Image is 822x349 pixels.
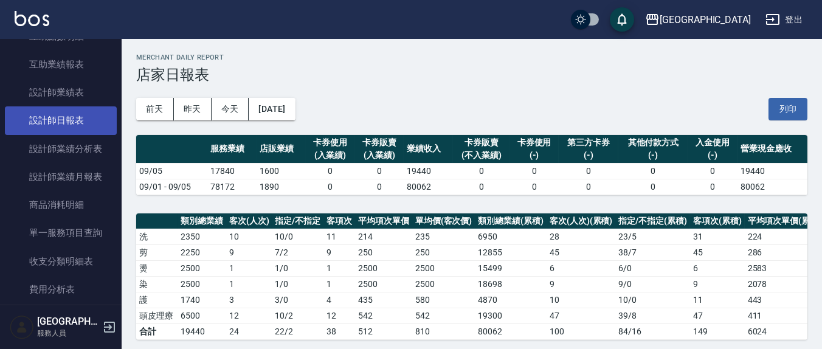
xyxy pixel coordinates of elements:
div: (不入業績) [456,149,506,162]
td: 24 [226,323,272,339]
th: 營業現金應收 [737,135,807,164]
td: 18698 [475,276,547,292]
td: 2500 [355,276,412,292]
td: 39 / 8 [615,308,690,323]
td: 2500 [178,260,226,276]
div: 卡券使用 [309,136,352,149]
th: 平均項次單價 [355,213,412,229]
td: 0 [618,179,688,195]
td: 1600 [257,163,306,179]
td: 0 [355,179,404,195]
td: 1 [323,276,355,292]
td: 250 [355,244,412,260]
button: 今天 [212,98,249,120]
img: Logo [15,11,49,26]
a: 互助業績報表 [5,50,117,78]
button: save [610,7,634,32]
td: 1 [226,260,272,276]
td: 9 [690,276,745,292]
th: 類別總業績 [178,213,226,229]
td: 9 [226,244,272,260]
div: (入業績) [358,149,401,162]
td: 17840 [207,163,257,179]
td: 1740 [178,292,226,308]
td: 0 [688,163,737,179]
td: 10 / 2 [272,308,323,323]
td: 84/16 [615,323,690,339]
td: 0 [453,163,509,179]
th: 業績收入 [404,135,453,164]
table: a dense table [136,135,807,195]
td: 0 [355,163,404,179]
td: 0 [509,163,559,179]
td: 剪 [136,244,178,260]
td: 燙 [136,260,178,276]
div: 第三方卡券 [562,136,615,149]
h3: 店家日報表 [136,66,807,83]
img: Person [10,315,34,339]
td: 810 [412,323,475,339]
th: 客次(人次) [226,213,272,229]
td: 10 / 0 [272,229,323,244]
a: 設計師業績表 [5,78,117,106]
td: 6950 [475,229,547,244]
td: 11 [690,292,745,308]
td: 12 [226,308,272,323]
td: 250 [412,244,475,260]
td: 512 [355,323,412,339]
td: 2500 [355,260,412,276]
td: 3 / 0 [272,292,323,308]
a: 設計師日報表 [5,106,117,134]
button: 列印 [768,98,807,120]
a: 設計師業績分析表 [5,135,117,163]
th: 單均價(客次價) [412,213,475,229]
td: 45 [547,244,616,260]
td: 19440 [178,323,226,339]
td: 9 / 0 [615,276,690,292]
a: 費用分析表 [5,275,117,303]
td: 47 [547,308,616,323]
h5: [GEOGRAPHIC_DATA] [37,316,99,328]
td: 2500 [178,276,226,292]
div: (-) [621,149,685,162]
div: (入業績) [309,149,352,162]
td: 80062 [737,179,807,195]
td: 09/01 - 09/05 [136,179,207,195]
td: 542 [355,308,412,323]
div: [GEOGRAPHIC_DATA] [660,12,751,27]
td: 19300 [475,308,547,323]
button: 登出 [761,9,807,31]
th: 指定/不指定(累積) [615,213,690,229]
div: (-) [562,149,615,162]
td: 0 [306,179,355,195]
td: 23 / 5 [615,229,690,244]
td: 3 [226,292,272,308]
td: 2500 [412,276,475,292]
div: (-) [691,149,734,162]
td: 4870 [475,292,547,308]
td: 11 [323,229,355,244]
td: 1 [323,260,355,276]
td: 38 / 7 [615,244,690,260]
th: 指定/不指定 [272,213,323,229]
button: 昨天 [174,98,212,120]
td: 0 [306,163,355,179]
div: 其他付款方式 [621,136,685,149]
td: 9 [323,244,355,260]
a: 設計師業績月報表 [5,163,117,191]
td: 22/2 [272,323,323,339]
td: 護 [136,292,178,308]
h2: Merchant Daily Report [136,54,807,61]
td: 09/05 [136,163,207,179]
td: 頭皮理療 [136,308,178,323]
div: (-) [513,149,556,162]
td: 0 [509,179,559,195]
td: 10 [547,292,616,308]
td: 2350 [178,229,226,244]
td: 洗 [136,229,178,244]
td: 38 [323,323,355,339]
td: 2250 [178,244,226,260]
button: [GEOGRAPHIC_DATA] [640,7,756,32]
button: [DATE] [249,98,295,120]
td: 80062 [475,323,547,339]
